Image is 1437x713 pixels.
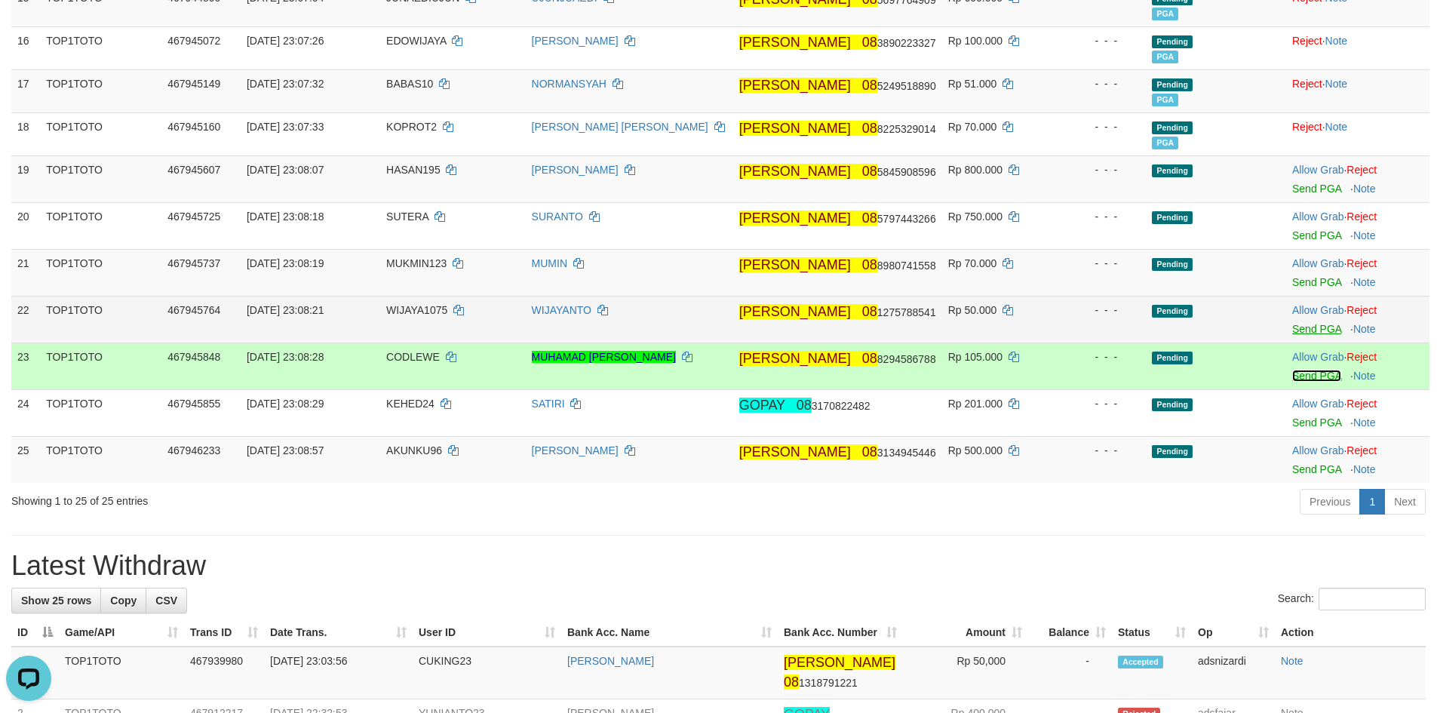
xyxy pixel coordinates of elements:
[1292,444,1343,456] a: Allow Grab
[247,164,324,176] span: [DATE] 23:08:07
[1300,489,1360,515] a: Previous
[1069,209,1140,224] div: - - -
[11,588,101,613] a: Show 25 rows
[948,444,1003,456] span: Rp 500.000
[1286,112,1429,155] td: ·
[386,164,441,176] span: HASAN195
[567,655,654,667] a: [PERSON_NAME]
[11,112,40,155] td: 18
[1286,296,1429,343] td: ·
[739,78,851,93] ah_el_jm_1755061967356: [PERSON_NAME]
[146,588,187,613] a: CSV
[948,304,997,316] span: Rp 50.000
[11,249,40,296] td: 21
[1152,352,1193,364] span: Pending
[1152,51,1178,63] span: Marked by adsnizardi
[1286,202,1429,249] td: ·
[532,398,565,410] a: SATIRI
[1028,647,1112,699] td: -
[784,655,895,670] ah_el_jm_1755061967356: [PERSON_NAME]
[1292,276,1341,288] a: Send PGA
[1152,305,1193,318] span: Pending
[11,551,1426,581] h1: Latest Withdraw
[386,78,433,90] span: BABAS10
[413,619,561,647] th: User ID: activate to sort column ascending
[532,164,619,176] a: [PERSON_NAME]
[40,296,161,343] td: TOP1TOTO
[739,35,851,50] ah_el_jm_1755061967356: [PERSON_NAME]
[1292,164,1346,176] span: ·
[739,121,851,136] ah_el_jm_1755061967356: [PERSON_NAME]
[11,647,59,699] td: 1
[1346,211,1377,223] a: Reject
[1325,35,1348,47] a: Note
[532,304,591,316] a: WIJAYANTO
[862,260,936,272] span: Copy 088980741558 to clipboard
[532,78,606,90] a: NORMANSYAH
[1353,229,1376,241] a: Note
[40,69,161,112] td: TOP1TOTO
[1384,489,1426,515] a: Next
[40,436,161,483] td: TOP1TOTO
[1292,444,1346,456] span: ·
[532,351,676,363] a: MUHAMAD [PERSON_NAME]
[1292,416,1341,429] a: Send PGA
[167,351,220,363] span: 467945848
[948,398,1003,410] span: Rp 201.000
[739,164,851,179] ah_el_jm_1755061967356: [PERSON_NAME]
[948,35,1003,47] span: Rp 100.000
[1292,323,1341,335] a: Send PGA
[40,202,161,249] td: TOP1TOTO
[413,647,561,699] td: CUKING23
[1286,26,1429,69] td: ·
[532,121,708,133] a: [PERSON_NAME] [PERSON_NAME]
[1292,351,1346,363] span: ·
[247,398,324,410] span: [DATE] 23:08:29
[1346,304,1377,316] a: Reject
[386,444,442,456] span: AKUNKU96
[1325,78,1348,90] a: Note
[1286,389,1429,436] td: ·
[167,164,220,176] span: 467945607
[1292,35,1322,47] a: Reject
[862,304,877,319] ah_el_jm_1755061967356: 08
[247,211,324,223] span: [DATE] 23:08:18
[862,306,936,318] span: Copy 081275788541 to clipboard
[11,389,40,436] td: 24
[1286,436,1429,483] td: ·
[1152,445,1193,458] span: Pending
[532,444,619,456] a: [PERSON_NAME]
[1152,211,1193,224] span: Pending
[1152,398,1193,411] span: Pending
[532,257,567,269] a: MUMIN
[1069,162,1140,177] div: - - -
[167,398,220,410] span: 467945855
[948,211,1003,223] span: Rp 750.000
[862,123,936,135] span: Copy 088225329014 to clipboard
[1292,257,1346,269] span: ·
[1152,35,1193,48] span: Pending
[1286,69,1429,112] td: ·
[1292,398,1346,410] span: ·
[1292,121,1322,133] a: Reject
[1319,588,1426,610] input: Search:
[1353,416,1376,429] a: Note
[1292,229,1341,241] a: Send PGA
[386,304,447,316] span: WIJAYA1075
[247,304,324,316] span: [DATE] 23:08:21
[40,155,161,202] td: TOP1TOTO
[862,35,877,50] ah_el_jm_1755061967356: 08
[862,351,877,366] ah_el_jm_1755061967356: 08
[1292,304,1343,316] a: Allow Grab
[40,26,161,69] td: TOP1TOTO
[386,211,428,223] span: SUTERA
[1353,463,1376,475] a: Note
[1346,351,1377,363] a: Reject
[797,398,812,413] ah_el_jm_1756098628395: 08
[1292,398,1343,410] a: Allow Grab
[862,211,877,226] ah_el_jm_1755061967356: 08
[739,304,851,319] ah_el_jm_1755061967356: [PERSON_NAME]
[1069,443,1140,458] div: - - -
[40,249,161,296] td: TOP1TOTO
[11,69,40,112] td: 17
